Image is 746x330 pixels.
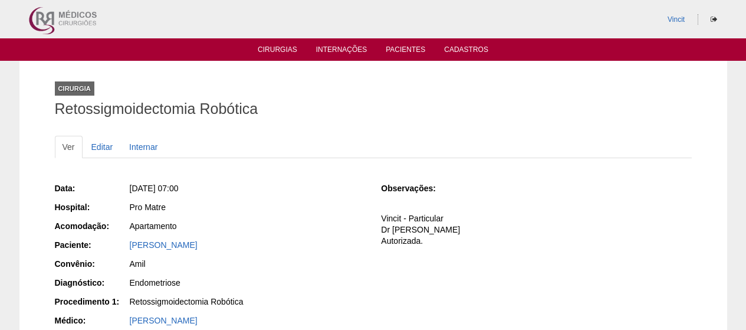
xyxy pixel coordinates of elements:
div: Paciente: [55,239,129,251]
div: Médico: [55,315,129,326]
p: Vincit - Particular Dr [PERSON_NAME] Autorizada. [381,213,691,247]
div: Amil [130,258,365,270]
div: Cirurgia [55,81,94,96]
a: [PERSON_NAME] [130,240,198,250]
a: [PERSON_NAME] [130,316,198,325]
div: Procedimento 1: [55,296,129,308]
h1: Retossigmoidectomia Robótica [55,102,692,116]
div: Observações: [381,182,455,194]
a: Vincit [668,15,685,24]
a: Cadastros [444,45,488,57]
div: Data: [55,182,129,194]
a: Cirurgias [258,45,297,57]
a: Ver [55,136,83,158]
div: Pro Matre [130,201,365,213]
div: Hospital: [55,201,129,213]
span: [DATE] 07:00 [130,184,179,193]
i: Sair [711,16,717,23]
div: Diagnóstico: [55,277,129,289]
a: Pacientes [386,45,425,57]
div: Acomodação: [55,220,129,232]
a: Internações [316,45,367,57]
a: Editar [84,136,121,158]
a: Internar [121,136,165,158]
div: Convênio: [55,258,129,270]
div: Endometriose [130,277,365,289]
div: Retossigmoidectomia Robótica [130,296,365,308]
div: Apartamento [130,220,365,232]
